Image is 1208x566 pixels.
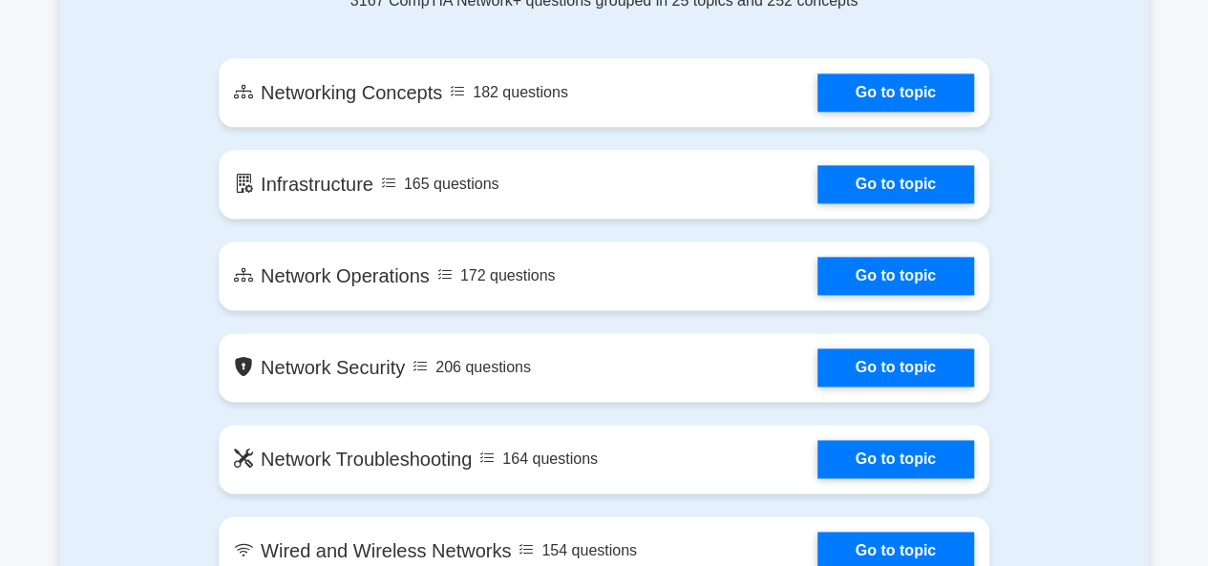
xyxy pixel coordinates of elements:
a: Go to topic [817,257,974,295]
a: Go to topic [817,440,974,478]
a: Go to topic [817,73,974,112]
a: Go to topic [817,348,974,387]
a: Go to topic [817,165,974,203]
